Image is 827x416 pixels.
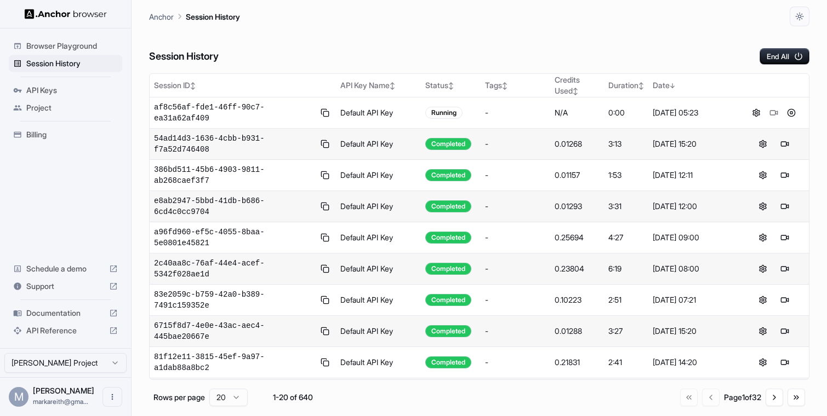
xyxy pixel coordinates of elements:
div: 0.23804 [555,263,600,274]
div: M [9,387,28,407]
div: Status [425,80,476,91]
button: Open menu [102,387,122,407]
h6: Session History [149,49,219,65]
div: 4:27 [608,232,644,243]
span: markareith@gmail.com [33,397,88,406]
div: API Reference [9,322,122,339]
div: - [485,357,545,368]
div: 0.01293 [555,201,600,212]
div: Completed [425,138,471,150]
div: Completed [425,294,471,306]
div: [DATE] 15:20 [653,138,734,149]
span: ↓ [670,82,675,90]
div: 1:53 [608,170,644,181]
div: API Keys [9,82,122,99]
span: ↕ [190,82,196,90]
span: a96fd960-ef5c-4055-8baa-5e0801e45821 [154,227,315,249]
div: - [485,326,545,337]
div: - [485,201,545,212]
span: 83e2059c-b759-42a0-b389-7491c159352e [154,289,315,311]
td: Default API Key [336,253,421,285]
div: Session History [9,55,122,72]
div: - [485,232,545,243]
div: API Key Name [340,80,417,91]
div: [DATE] 05:23 [653,107,734,118]
td: Default API Key [336,378,421,409]
td: Default API Key [336,222,421,253]
span: 386bd511-45b6-4903-9811-ab268caef3f7 [154,164,315,186]
div: [DATE] 14:20 [653,357,734,368]
td: Default API Key [336,285,421,316]
div: 0.21831 [555,357,600,368]
p: Anchor [149,11,174,22]
button: End All [760,48,809,65]
div: N/A [555,107,600,118]
div: 2:51 [608,294,644,305]
span: API Reference [26,325,105,336]
div: 0:00 [608,107,644,118]
span: ↕ [448,82,454,90]
span: Browser Playground [26,41,118,51]
div: 0.25694 [555,232,600,243]
div: Duration [608,80,644,91]
td: Default API Key [336,97,421,129]
div: - [485,263,545,274]
div: - [485,170,545,181]
div: Running [425,107,463,119]
span: Session History [26,58,118,69]
span: e8ab2947-5bbd-41db-b686-6cd4c0cc9704 [154,195,315,217]
div: 1-20 of 640 [265,392,320,403]
div: 2:41 [608,357,644,368]
div: [DATE] 08:00 [653,263,734,274]
td: Default API Key [336,160,421,191]
div: - [485,294,545,305]
td: Default API Key [336,347,421,378]
div: [DATE] 09:00 [653,232,734,243]
span: API Keys [26,85,118,96]
div: 3:13 [608,138,644,149]
div: Page 1 of 32 [724,392,761,403]
p: Rows per page [153,392,205,403]
div: 3:27 [608,326,644,337]
span: 6715f8d7-4e0e-43ac-aec4-445bae20667e [154,320,315,342]
div: Completed [425,263,471,275]
div: Documentation [9,304,122,322]
div: 0.01288 [555,326,600,337]
div: 3:31 [608,201,644,212]
div: Billing [9,126,122,143]
td: Default API Key [336,316,421,347]
div: Browser Playground [9,37,122,55]
div: Completed [425,325,471,337]
span: Billing [26,129,118,140]
div: Session ID [154,80,332,91]
div: [DATE] 07:21 [653,294,734,305]
img: Anchor Logo [25,9,107,19]
span: af8c56af-fde1-46ff-90c7-ea31a62af409 [154,102,315,124]
div: [DATE] 15:20 [653,326,734,337]
div: 0.10223 [555,294,600,305]
span: 81f12e11-3815-45ef-9a97-a1dab88a8bc2 [154,351,315,373]
div: 0.01268 [555,138,600,149]
div: Schedule a demo [9,260,122,278]
div: - [485,138,545,149]
div: 0.01157 [555,170,600,181]
div: Completed [425,232,471,244]
div: Project [9,99,122,117]
div: Tags [485,80,545,91]
div: Support [9,278,122,295]
div: [DATE] 12:00 [653,201,734,212]
div: Completed [425,200,471,212]
div: Credits Used [555,74,600,96]
div: - [485,107,545,118]
div: Date [653,80,734,91]
p: Session History [186,11,240,22]
div: [DATE] 12:11 [653,170,734,181]
div: 6:19 [608,263,644,274]
span: 54ad14d3-1636-4cbb-b931-f7a52d746408 [154,133,315,155]
nav: breadcrumb [149,10,240,22]
span: ↕ [502,82,507,90]
td: Default API Key [336,191,421,222]
span: Support [26,281,105,292]
span: Schedule a demo [26,263,105,274]
td: Default API Key [336,129,421,160]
